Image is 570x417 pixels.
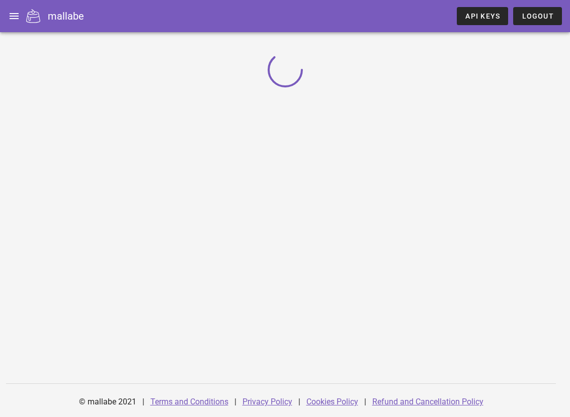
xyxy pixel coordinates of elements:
[457,7,508,25] a: API Keys
[142,390,144,414] div: |
[465,12,500,20] span: API Keys
[372,397,483,406] a: Refund and Cancellation Policy
[73,390,142,414] div: © mallabe 2021
[242,397,292,406] a: Privacy Policy
[306,397,358,406] a: Cookies Policy
[150,397,228,406] a: Terms and Conditions
[364,390,366,414] div: |
[513,7,562,25] button: Logout
[521,12,554,20] span: Logout
[298,390,300,414] div: |
[48,9,84,24] div: mallabe
[234,390,236,414] div: |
